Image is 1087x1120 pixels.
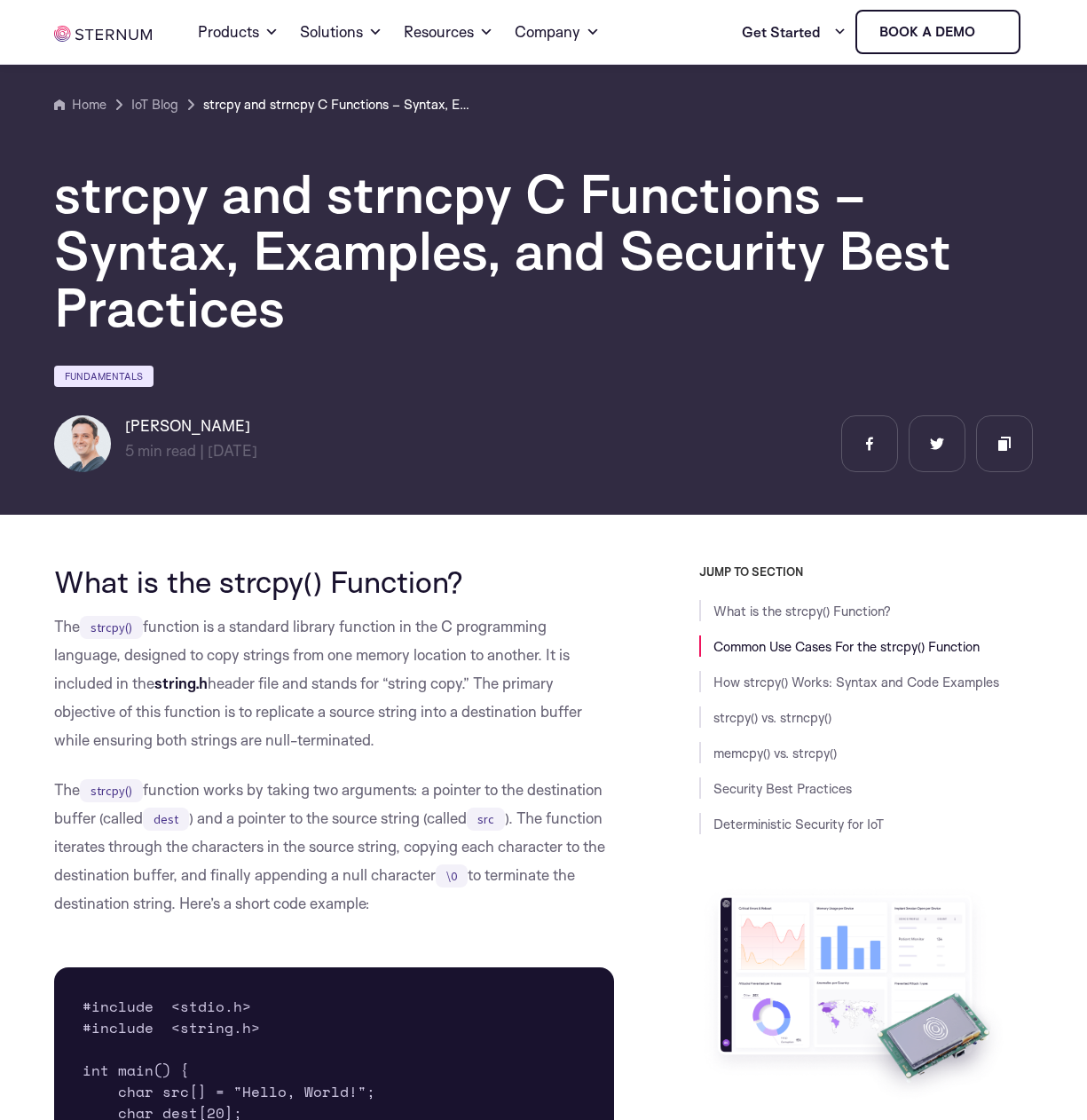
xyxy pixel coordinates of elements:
[855,10,1020,54] a: Book a demo
[54,612,614,754] p: The function is a standard library function in the C programming language, designed to copy strin...
[54,26,152,42] img: sternum iot
[80,779,143,802] code: strcpy()
[713,745,837,761] a: memcpy() vs. strcpy()
[699,564,1033,579] h3: JUMP TO SECTION
[699,884,1010,1105] img: Take Sternum for a Test Drive with a Free Evaluation Kit
[125,441,134,460] span: 5
[467,808,505,831] code: src
[713,709,831,726] a: strcpy() vs. strncpy()
[713,638,980,655] a: Common Use Cases For the strcpy() Function
[436,864,468,887] code: \0
[713,674,999,690] a: How strcpy() Works: Syntax and Code Examples
[80,616,143,639] code: strcpy()
[713,816,884,832] a: Deterministic Security for IoT
[713,780,852,797] a: Security Best Practices
[125,441,204,460] span: min read |
[143,808,189,831] code: dest
[982,25,996,39] img: sternum iot
[203,94,469,115] a: strcpy and strncpy C Functions – Syntax, Examples, and Security Best Practices
[54,415,111,472] img: Igal Zeifman
[54,564,614,598] h2: What is the strcpy() Function?
[208,441,257,460] span: [DATE]
[125,415,257,437] h6: [PERSON_NAME]
[54,94,106,115] a: Home
[54,366,154,387] a: Fundamentals
[131,94,178,115] a: IoT Blog
[54,165,1033,335] h1: strcpy and strncpy C Functions – Syntax, Examples, and Security Best Practices
[742,14,847,50] a: Get Started
[154,674,208,692] strong: string.h
[713,603,891,619] a: What is the strcpy() Function?
[54,776,614,918] p: The function works by taking two arguments: a pointer to the destination buffer (called ) and a p...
